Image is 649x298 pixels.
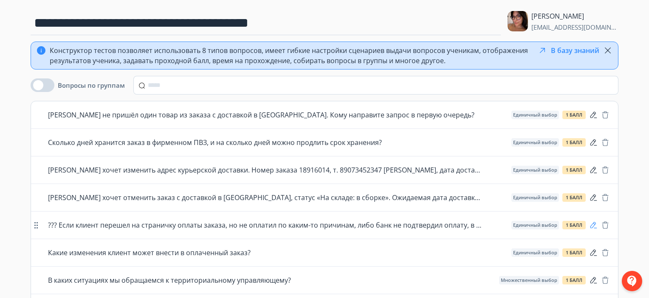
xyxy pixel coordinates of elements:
[566,140,582,145] span: 1 балл
[513,250,557,255] span: Единичный выбор
[566,195,582,200] span: 1 балл
[566,112,582,117] span: 1 балл
[48,137,382,148] p: Сколько дней хранится заказ в фирменном ПВЗ, и на сколько дней можно продлить срок хранения?
[48,248,251,258] p: Какие изменения клиент может внести в оплаченный заказ?
[31,184,618,212] div: [PERSON_NAME] хочет отменить заказ с доставкой в [GEOGRAPHIC_DATA], статус «На складе: в сборке»....
[501,278,557,283] span: Множественный выбор
[566,250,582,255] span: 1 балл
[508,11,528,31] img: avatar
[537,45,599,56] button: В базу знаний
[48,165,481,175] p: [PERSON_NAME] хочет изменить адрес курьерской доставки. Номер заказа 18916014, т. 89073452347 [PE...
[31,239,618,267] div: Какие изменения клиент может внести в оплаченный заказ?Единичный выбор1 балл
[50,45,534,66] div: Конструктор тестов позволяет использовать 8 типов вопросов, имеет гибкие настройки сценариев выда...
[31,212,618,239] div: ??? Если клиент перешел на страничку оплаты заказа, но не оплатил по каким-то причинам, либо банк...
[566,223,582,228] span: 1 балл
[48,220,481,230] p: ??? Если клиент перешел на страничку оплаты заказа, но не оплатил по каким-то причинам, либо банк...
[31,129,618,156] div: Сколько дней хранится заказ в фирменном ПВЗ, и на сколько дней можно продлить срок хранения?Едини...
[31,267,618,294] div: В каких ситуациях мы обращаемся к территориальному управляющему?Множественный выбор1 балл
[48,192,481,203] p: [PERSON_NAME] хочет отменить заказ с доставкой в [GEOGRAPHIC_DATA], статус «На складе: в сборке»....
[566,278,582,283] span: 1 балл
[48,110,474,120] p: [PERSON_NAME] не пришёл один товар из заказа с доставкой в [GEOGRAPHIC_DATA]. Кому направите запр...
[513,140,557,145] span: Единичный выбор
[531,11,618,21] span: [PERSON_NAME]
[31,101,618,129] div: [PERSON_NAME] не пришёл один товар из заказа с доставкой в [GEOGRAPHIC_DATA]. Кому направите запр...
[513,112,557,117] span: Единичный выбор
[513,223,557,228] span: Единичный выбор
[531,23,618,31] span: [EMAIL_ADDRESS][DOMAIN_NAME]
[31,156,618,184] div: [PERSON_NAME] хочет изменить адрес курьерской доставки. Номер заказа 18916014, т. 89073452347 [PE...
[513,167,557,173] span: Единичный выбор
[58,81,125,89] label: Вопросы по группам
[513,195,557,200] span: Единичный выбор
[48,275,291,285] p: В каких ситуациях мы обращаемся к территориальному управляющему?
[566,167,582,173] span: 1 балл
